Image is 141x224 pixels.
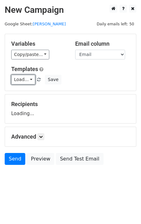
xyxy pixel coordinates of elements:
span: Daily emails left: 50 [95,21,136,28]
h5: Recipients [11,101,130,108]
a: Templates [11,66,38,72]
small: Google Sheet: [5,22,66,26]
h2: New Campaign [5,5,136,15]
a: Preview [27,153,54,165]
button: Save [45,75,61,84]
a: Copy/paste... [11,50,49,59]
h5: Email column [75,40,130,47]
a: Send Test Email [56,153,103,165]
a: Daily emails left: 50 [95,22,136,26]
a: Send [5,153,25,165]
div: Loading... [11,101,130,117]
a: Load... [11,75,35,84]
a: [PERSON_NAME] [33,22,66,26]
iframe: Chat Widget [110,194,141,224]
h5: Variables [11,40,66,47]
h5: Advanced [11,133,130,140]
